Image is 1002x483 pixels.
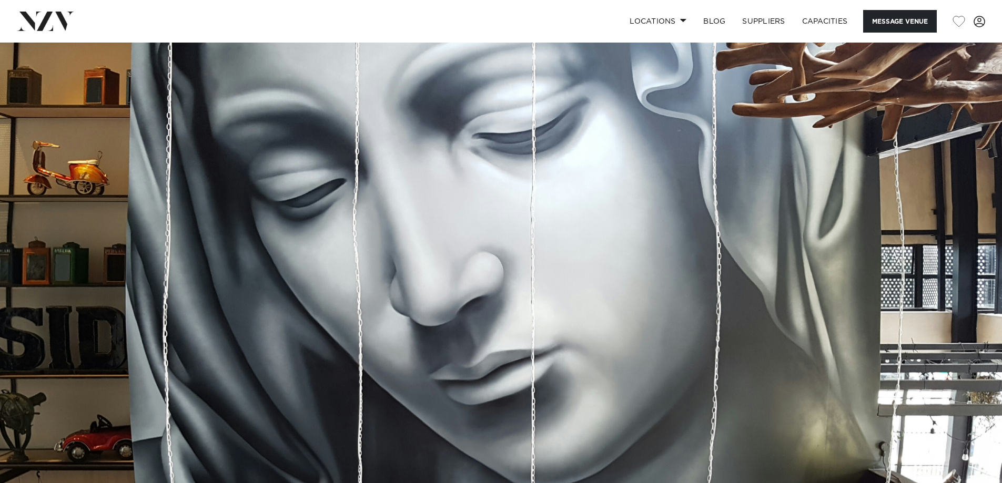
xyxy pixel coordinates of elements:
button: Message Venue [863,10,937,33]
img: nzv-logo.png [17,12,74,30]
a: Capacities [794,10,856,33]
a: BLOG [695,10,734,33]
a: SUPPLIERS [734,10,793,33]
a: Locations [621,10,695,33]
